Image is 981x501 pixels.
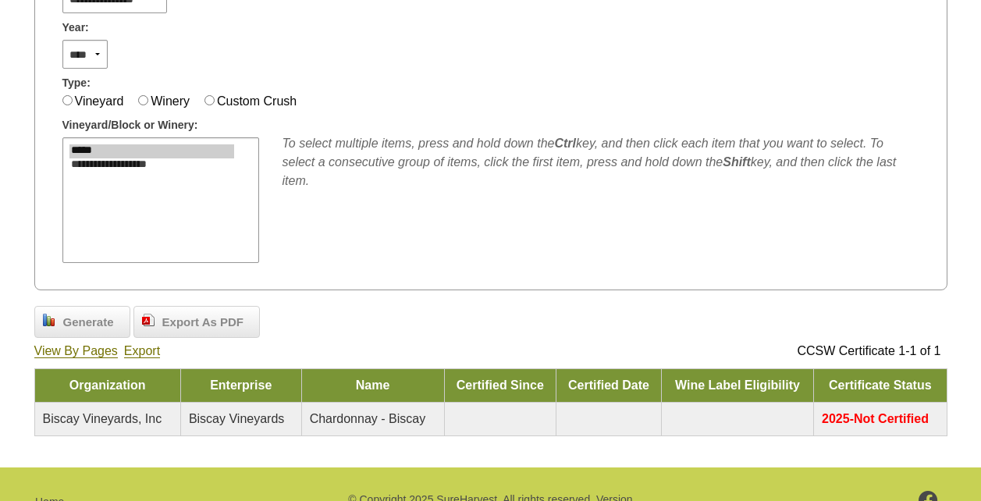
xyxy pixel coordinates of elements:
span: Vineyard/Block or Winery: [62,117,198,133]
span: Biscay Vineyards, Inc [43,412,162,425]
span: Biscay Vineyards [189,412,284,425]
td: Organization [34,368,180,402]
td: Name [301,368,444,402]
td: Certified Date [556,368,662,402]
div: To select multiple items, press and hold down the key, and then click each item that you want to ... [283,134,919,190]
td: Certificate Status [814,368,947,402]
b: Shift [723,155,751,169]
img: chart_bar.png [43,314,55,326]
span: 2025-Not Certified [822,412,929,425]
label: Winery [151,94,190,108]
span: Chardonnay - Biscay [310,412,426,425]
span: CCSW Certificate 1-1 of 1 [797,344,940,357]
span: Generate [55,314,122,332]
td: Certified Since [444,368,556,402]
label: Custom Crush [217,94,297,108]
span: Year: [62,20,89,36]
a: Generate [34,306,130,339]
label: Vineyard [75,94,124,108]
td: Wine Label Eligibility [661,368,813,402]
b: Ctrl [554,137,576,150]
td: Enterprise [180,368,301,402]
a: View By Pages [34,344,118,358]
a: Export [124,344,160,358]
span: Export As PDF [155,314,251,332]
span: Type: [62,75,91,91]
img: doc_pdf.png [142,314,155,326]
a: Export As PDF [133,306,260,339]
